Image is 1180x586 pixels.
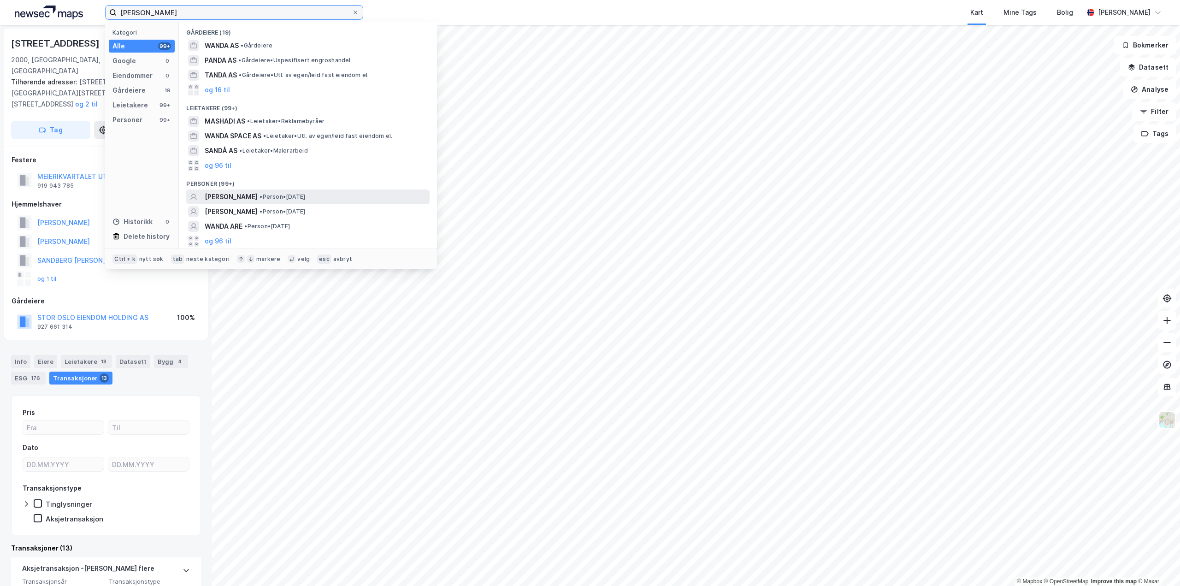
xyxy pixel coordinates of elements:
[177,312,195,323] div: 100%
[1123,80,1176,99] button: Analyse
[260,193,305,201] span: Person • [DATE]
[112,29,175,36] div: Kategori
[49,372,112,385] div: Transaksjoner
[239,147,242,154] span: •
[205,40,239,51] span: WANDA AS
[238,57,241,64] span: •
[256,255,280,263] div: markere
[247,118,250,124] span: •
[124,231,170,242] div: Delete history
[297,255,310,263] div: velg
[239,147,307,154] span: Leietaker • Malerarbeid
[15,6,83,19] img: logo.a4113a55bc3d86da70a041830d287a7e.svg
[112,100,148,111] div: Leietakere
[11,543,201,554] div: Transaksjoner (13)
[154,355,188,368] div: Bygg
[23,442,38,453] div: Dato
[247,118,324,125] span: Leietaker • Reklamebyråer
[109,578,190,586] span: Transaksjonstype
[99,357,108,366] div: 18
[1057,7,1073,18] div: Bolig
[970,7,983,18] div: Kart
[112,114,142,125] div: Personer
[1134,542,1180,586] iframe: Chat Widget
[22,563,154,578] div: Aksjetransaksjon - [PERSON_NAME] flere
[23,407,35,418] div: Pris
[333,255,352,263] div: avbryt
[1044,578,1089,585] a: OpenStreetMap
[46,500,92,509] div: Tinglysninger
[112,255,137,264] div: Ctrl + k
[186,255,230,263] div: neste kategori
[11,54,149,77] div: 2000, [GEOGRAPHIC_DATA], [GEOGRAPHIC_DATA]
[23,483,82,494] div: Transaksjonstype
[112,85,146,96] div: Gårdeiere
[164,87,171,94] div: 19
[1017,578,1042,585] a: Mapbox
[22,578,103,586] span: Transaksjonsår
[29,373,42,383] div: 176
[139,255,164,263] div: nytt søk
[12,199,201,210] div: Hjemmelshaver
[61,355,112,368] div: Leietakere
[164,57,171,65] div: 0
[1132,102,1176,121] button: Filter
[205,55,236,66] span: PANDA AS
[238,57,350,64] span: Gårdeiere • Uspesifisert engroshandel
[117,6,352,19] input: Søk på adresse, matrikkel, gårdeiere, leietakere eller personer
[11,121,90,139] button: Tag
[116,355,150,368] div: Datasett
[112,216,153,227] div: Historikk
[37,323,72,331] div: 927 661 314
[205,236,231,247] button: og 96 til
[205,206,258,217] span: [PERSON_NAME]
[1134,542,1180,586] div: Kontrollprogram for chat
[260,208,262,215] span: •
[317,255,331,264] div: esc
[158,101,171,109] div: 99+
[112,41,125,52] div: Alle
[12,296,201,307] div: Gårdeiere
[205,191,258,202] span: [PERSON_NAME]
[1091,578,1137,585] a: Improve this map
[179,173,437,189] div: Personer (99+)
[179,22,437,38] div: Gårdeiere (19)
[11,355,30,368] div: Info
[112,70,153,81] div: Eiendommer
[11,36,101,51] div: [STREET_ADDRESS]
[108,420,189,434] input: Til
[205,160,231,171] button: og 96 til
[205,145,237,156] span: SANDÅ AS
[171,255,185,264] div: tab
[46,515,103,523] div: Aksjetransaksjon
[260,193,262,200] span: •
[100,373,109,383] div: 13
[12,154,201,166] div: Festere
[37,182,74,189] div: 919 943 785
[205,116,245,127] span: MASHADI AS
[244,223,290,230] span: Person • [DATE]
[11,372,46,385] div: ESG
[241,42,272,49] span: Gårdeiere
[1114,36,1176,54] button: Bokmerker
[11,78,79,86] span: Tilhørende adresser:
[23,457,104,471] input: DD.MM.YYYY
[11,77,194,110] div: [STREET_ADDRESS][GEOGRAPHIC_DATA][STREET_ADDRESS][STREET_ADDRESS]
[244,223,247,230] span: •
[260,208,305,215] span: Person • [DATE]
[205,70,237,81] span: TANDA AS
[112,55,136,66] div: Google
[1158,411,1176,429] img: Z
[1120,58,1176,77] button: Datasett
[239,71,369,79] span: Gårdeiere • Utl. av egen/leid fast eiendom el.
[205,130,261,142] span: WANDA SPACE AS
[263,132,266,139] span: •
[158,116,171,124] div: 99+
[175,357,184,366] div: 4
[108,457,189,471] input: DD.MM.YYYY
[34,355,57,368] div: Eiere
[164,218,171,225] div: 0
[205,221,242,232] span: WANDA ARE
[23,420,104,434] input: Fra
[1133,124,1176,143] button: Tags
